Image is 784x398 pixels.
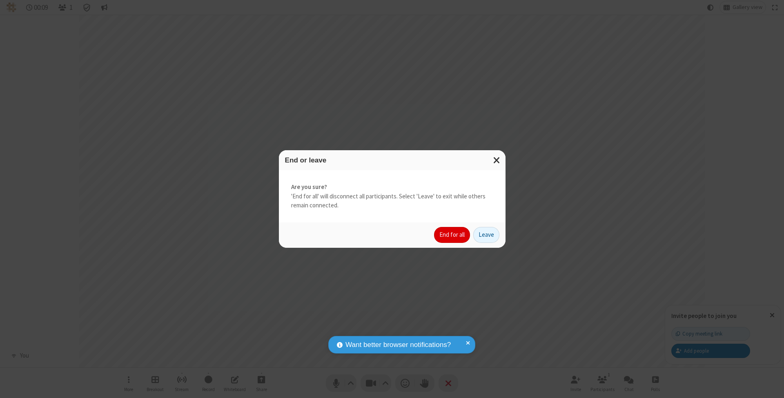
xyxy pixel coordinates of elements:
h3: End or leave [285,156,499,164]
div: 'End for all' will disconnect all participants. Select 'Leave' to exit while others remain connec... [279,170,506,222]
button: Leave [473,227,499,243]
button: Close modal [488,150,506,170]
strong: Are you sure? [291,182,493,192]
span: Want better browser notifications? [345,340,451,350]
button: End for all [434,227,470,243]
